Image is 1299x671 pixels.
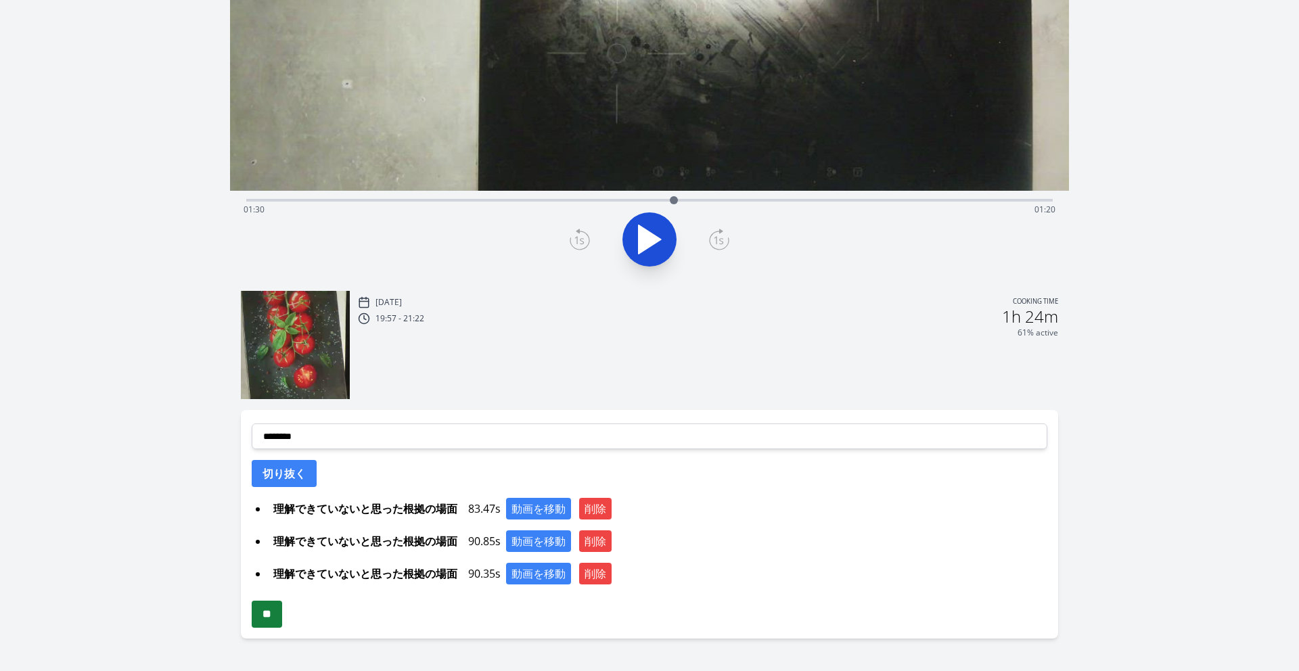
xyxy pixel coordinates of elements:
[1034,204,1055,215] span: 01:20
[1002,308,1058,325] h2: 1h 24m
[268,563,463,584] span: 理解できていないと思った根拠の場面
[268,498,1047,519] div: 83.47s
[579,498,612,519] button: 削除
[375,313,424,324] p: 19:57 - 21:22
[268,498,463,519] span: 理解できていないと思った根拠の場面
[244,204,265,215] span: 01:30
[1013,296,1058,308] p: Cooking time
[579,563,612,584] button: 削除
[1018,327,1058,338] p: 61% active
[268,563,1047,584] div: 90.35s
[506,498,571,519] button: 動画を移動
[579,530,612,552] button: 削除
[252,460,317,487] button: 切り抜く
[268,530,463,552] span: 理解できていないと思った根拠の場面
[506,530,571,552] button: 動画を移動
[506,563,571,584] button: 動画を移動
[268,530,1047,552] div: 90.85s
[375,297,402,308] p: [DATE]
[241,291,350,400] img: 250816175841_thumb.jpeg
